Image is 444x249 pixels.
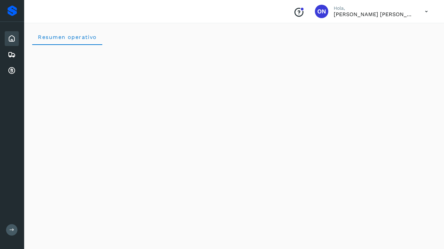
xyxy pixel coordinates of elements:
[334,5,414,11] p: Hola,
[5,47,19,62] div: Embarques
[5,31,19,46] div: Inicio
[334,11,414,17] p: OMAR NOE MARTINEZ RUBIO
[38,34,97,40] span: Resumen operativo
[5,63,19,78] div: Cuentas por cobrar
